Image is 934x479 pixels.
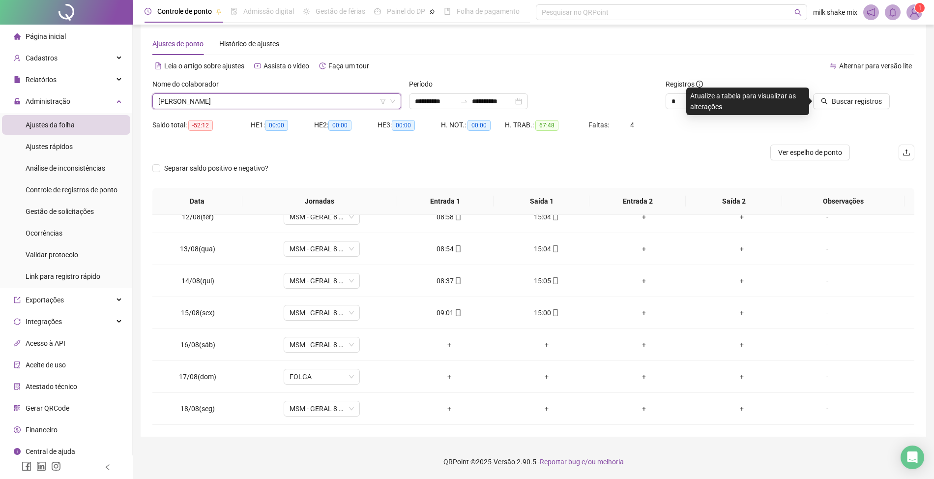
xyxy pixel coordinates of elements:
div: - [798,339,856,350]
span: 00:00 [467,120,491,131]
span: mobile [551,245,559,252]
div: + [700,211,782,222]
span: mobile [454,277,462,284]
span: clock-circle [145,8,151,15]
span: mobile [454,309,462,316]
div: Open Intercom Messenger [901,446,924,469]
div: - [798,211,856,222]
div: + [408,371,490,382]
div: 09:01 [408,307,490,318]
div: HE 1: [251,120,314,131]
span: Exportações [26,296,64,304]
span: Faltas: [588,121,611,129]
th: Observações [782,188,905,215]
span: solution [14,383,21,390]
span: 67:48 [535,120,558,131]
div: 15:00 [506,307,587,318]
div: 08:54 [408,243,490,254]
span: sync [14,318,21,325]
span: 1 [918,4,922,11]
span: Financeiro [26,426,58,434]
div: Atualize a tabela para visualizar as alterações [686,88,809,115]
span: -52:12 [188,120,213,131]
div: - [798,403,856,414]
span: 12/08(ter) [182,213,214,221]
div: + [408,403,490,414]
span: Assista o vídeo [263,62,309,70]
span: Reportar bug e/ou melhoria [540,458,624,466]
span: upload [903,149,910,156]
span: facebook [22,461,31,471]
span: filter [380,98,386,104]
span: 14/08(qui) [181,277,214,285]
span: search [794,9,802,16]
span: info-circle [696,81,703,88]
span: swap-right [460,97,468,105]
span: MSM - GERAL 8 HORAS [290,273,354,288]
span: Gerar QRCode [26,404,69,412]
span: pushpin [429,9,435,15]
th: Data [152,188,242,215]
span: Acesso à API [26,339,65,347]
span: Atestado técnico [26,383,77,390]
span: info-circle [14,448,21,455]
th: Saída 1 [494,188,590,215]
span: Página inicial [26,32,66,40]
div: + [506,403,587,414]
span: mobile [551,309,559,316]
div: - [798,275,856,286]
span: Integrações [26,318,62,326]
span: youtube [254,62,261,69]
div: + [700,307,782,318]
span: 00:00 [328,120,351,131]
div: 15:04 [506,243,587,254]
span: Aceite de uso [26,361,66,369]
footer: QRPoint © 2025 - 2.90.5 - [133,445,934,479]
span: Gestão de solicitações [26,208,94,215]
span: notification [867,8,876,17]
span: Observações [790,196,897,207]
span: Leia o artigo sobre ajustes [164,62,244,70]
div: - [798,371,856,382]
span: mobile [454,213,462,220]
span: sun [303,8,310,15]
span: 16/08(sáb) [180,341,215,349]
span: 13/08(qua) [180,245,215,253]
th: Jornadas [242,188,397,215]
div: + [603,339,685,350]
span: milk shake mix [813,7,857,18]
span: down [390,98,396,104]
span: mobile [454,245,462,252]
span: dashboard [374,8,381,15]
span: MSM - GERAL 8 HORAS [290,337,354,352]
span: Análise de inconsistências [26,164,105,172]
span: Gestão de férias [316,7,365,15]
span: Central de ajuda [26,448,75,455]
div: - [798,243,856,254]
span: file-done [231,8,237,15]
span: Ocorrências [26,229,62,237]
span: Ajustes rápidos [26,143,73,150]
div: - [798,307,856,318]
div: 15:04 [506,211,587,222]
span: 00:00 [392,120,415,131]
span: MSM - GERAL 8 HORAS [290,241,354,256]
span: Histórico de ajustes [219,40,279,48]
span: Painel do DP [387,7,425,15]
span: MSM - GERAL 8 HORAS [290,401,354,416]
span: mobile [551,213,559,220]
span: Ajustes de ponto [152,40,204,48]
span: swap [830,62,837,69]
span: 4 [630,121,634,129]
span: mobile [551,277,559,284]
div: + [603,371,685,382]
div: H. NOT.: [441,120,505,131]
span: FOLGA [290,369,354,384]
span: Ver espelho de ponto [778,147,842,158]
span: bell [888,8,897,17]
span: dollar [14,426,21,433]
div: + [603,275,685,286]
span: 00:00 [265,120,288,131]
span: history [319,62,326,69]
span: to [460,97,468,105]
